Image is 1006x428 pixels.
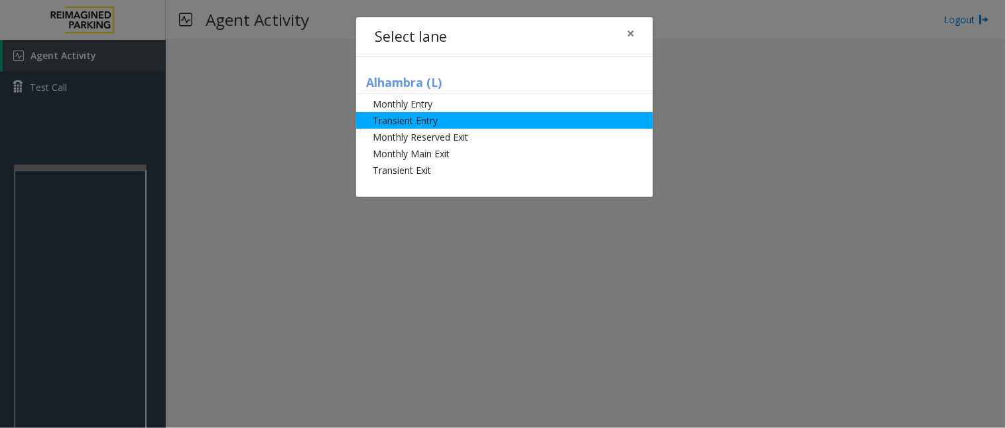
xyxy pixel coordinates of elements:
[617,17,644,50] button: Close
[356,96,653,112] li: Monthly Entry
[356,76,653,94] h5: Alhambra (L)
[627,24,635,42] span: ×
[356,145,653,162] li: Monthly Main Exit
[356,112,653,129] li: Transient Entry
[356,129,653,145] li: Monthly Reserved Exit
[356,162,653,178] li: Transient Exit
[375,27,447,48] h4: Select lane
